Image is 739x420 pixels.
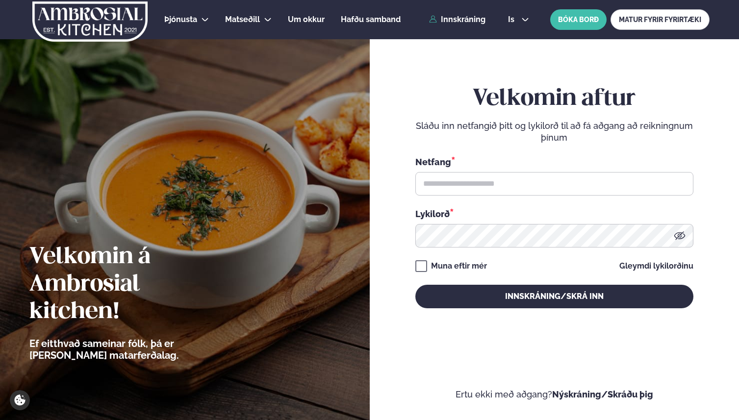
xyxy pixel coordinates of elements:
a: Hafðu samband [341,14,401,25]
a: Nýskráning/Skráðu þig [552,389,653,399]
img: logo [31,1,149,42]
button: Innskráning/Skrá inn [415,285,693,308]
button: BÓKA BORÐ [550,9,607,30]
p: Ertu ekki með aðgang? [399,389,710,400]
span: Um okkur [288,15,325,24]
p: Ef eitthvað sameinar fólk, þá er [PERSON_NAME] matarferðalag. [29,338,233,361]
span: Hafðu samband [341,15,401,24]
a: Innskráning [429,15,485,24]
a: Matseðill [225,14,260,25]
div: Lykilorð [415,207,693,220]
a: Gleymdi lykilorðinu [619,262,693,270]
h2: Velkomin á Ambrosial kitchen! [29,244,233,326]
div: Netfang [415,155,693,168]
a: MATUR FYRIR FYRIRTÆKI [611,9,710,30]
span: Matseðill [225,15,260,24]
h2: Velkomin aftur [415,85,693,113]
span: is [508,16,517,24]
span: Þjónusta [164,15,197,24]
a: Um okkur [288,14,325,25]
button: is [500,16,537,24]
a: Þjónusta [164,14,197,25]
p: Sláðu inn netfangið þitt og lykilorð til að fá aðgang að reikningnum þínum [415,120,693,144]
a: Cookie settings [10,390,30,410]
